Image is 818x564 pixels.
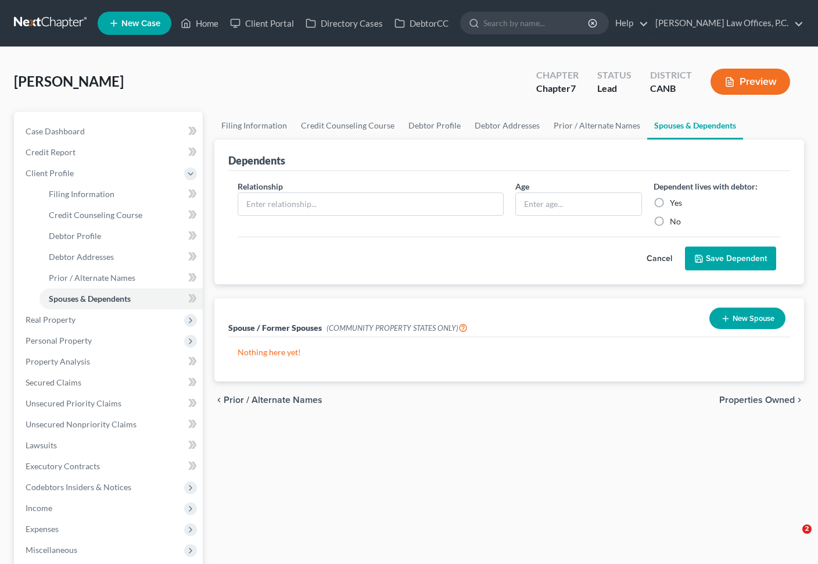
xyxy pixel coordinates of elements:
div: CANB [650,82,692,95]
span: Debtor Addresses [49,252,114,262]
span: New Case [121,19,160,28]
button: chevron_left Prior / Alternate Names [214,395,322,405]
a: Debtor Profile [401,112,468,140]
a: DebtorCC [389,13,454,34]
span: Real Property [26,315,76,324]
a: Filing Information [214,112,294,140]
a: Unsecured Nonpriority Claims [16,414,203,435]
span: Relationship [238,181,283,191]
a: Home [175,13,224,34]
label: Dependent lives with debtor: [654,180,758,192]
input: Search by name... [483,12,590,34]
i: chevron_left [214,395,224,405]
a: Debtor Profile [40,226,203,247]
span: Credit Counseling Course [49,210,142,220]
span: Case Dashboard [26,126,85,136]
a: Property Analysis [16,351,203,372]
a: Lawsuits [16,435,203,456]
span: [PERSON_NAME] [14,73,124,90]
div: Dependents [228,154,285,167]
p: Nothing here yet! [238,347,781,358]
span: Expenses [26,524,59,534]
span: Property Analysis [26,356,90,366]
a: Help [609,13,648,34]
div: Chapter [536,82,579,95]
a: Client Portal [224,13,300,34]
label: No [670,216,681,227]
span: Spouses & Dependents [49,294,131,304]
button: Preview [711,69,790,95]
a: Directory Cases [300,13,389,34]
span: Miscellaneous [26,545,77,555]
span: Credit Report [26,147,76,157]
span: 7 [571,83,576,94]
iframe: Intercom live chat [778,524,806,552]
span: Client Profile [26,168,74,178]
div: District [650,69,692,82]
span: Properties Owned [719,395,795,405]
span: Personal Property [26,335,92,345]
i: chevron_right [795,395,804,405]
a: Spouses & Dependents [40,288,203,309]
a: Credit Counseling Course [294,112,401,140]
span: Prior / Alternate Names [49,273,135,283]
a: Case Dashboard [16,121,203,142]
div: Status [597,69,632,82]
label: Age [515,180,529,192]
span: Filing Information [49,189,114,199]
a: Credit Report [16,142,203,163]
a: Unsecured Priority Claims [16,393,203,414]
span: Secured Claims [26,377,81,387]
a: Debtor Addresses [468,112,547,140]
span: Unsecured Priority Claims [26,398,121,408]
span: Codebtors Insiders & Notices [26,482,131,492]
a: Spouses & Dependents [647,112,743,140]
span: Executory Contracts [26,461,100,471]
span: Debtor Profile [49,231,101,241]
span: Income [26,503,52,513]
span: Spouse / Former Spouses [228,323,322,333]
a: Filing Information [40,184,203,205]
a: Credit Counseling Course [40,205,203,226]
a: Debtor Addresses [40,247,203,267]
button: New Spouse [709,308,785,329]
input: Enter age... [516,193,642,215]
a: [PERSON_NAME] Law Offices, P.C. [650,13,803,34]
a: Executory Contracts [16,456,203,477]
button: Save Dependent [685,247,776,271]
span: Unsecured Nonpriority Claims [26,419,137,429]
a: Secured Claims [16,372,203,393]
span: Prior / Alternate Names [224,395,322,405]
div: Lead [597,82,632,95]
button: Cancel [634,247,685,270]
input: Enter relationship... [238,193,503,215]
a: Prior / Alternate Names [547,112,647,140]
a: Prior / Alternate Names [40,267,203,288]
label: Yes [670,197,682,209]
span: 2 [802,524,812,534]
span: Lawsuits [26,440,57,450]
span: (COMMUNITY PROPERTY STATES ONLY) [327,323,468,333]
div: Chapter [536,69,579,82]
button: Properties Owned chevron_right [719,395,804,405]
